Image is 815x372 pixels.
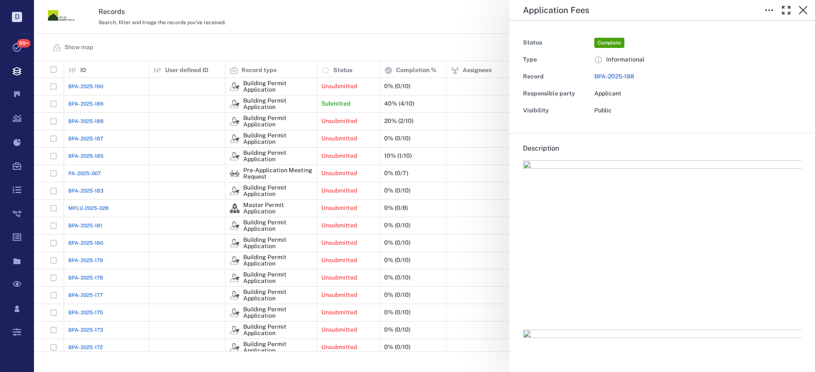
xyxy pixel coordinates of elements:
[523,143,801,154] h6: Description
[12,12,22,22] p: D
[795,2,812,19] button: Close
[594,107,612,114] span: Public
[523,71,591,83] div: Record
[761,2,778,19] button: Toggle to Edit Boxes
[523,105,591,117] div: Visibility
[523,37,591,49] div: Status
[778,2,795,19] button: Toggle Fullscreen
[596,39,623,47] span: Complete
[523,88,591,100] div: Responsible party
[523,54,591,66] div: Type
[594,90,621,97] span: Applicant
[523,5,589,16] h5: Application Fees
[594,73,634,80] a: BPA-2025-188
[606,56,644,64] span: Informational
[17,39,31,48] span: 99+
